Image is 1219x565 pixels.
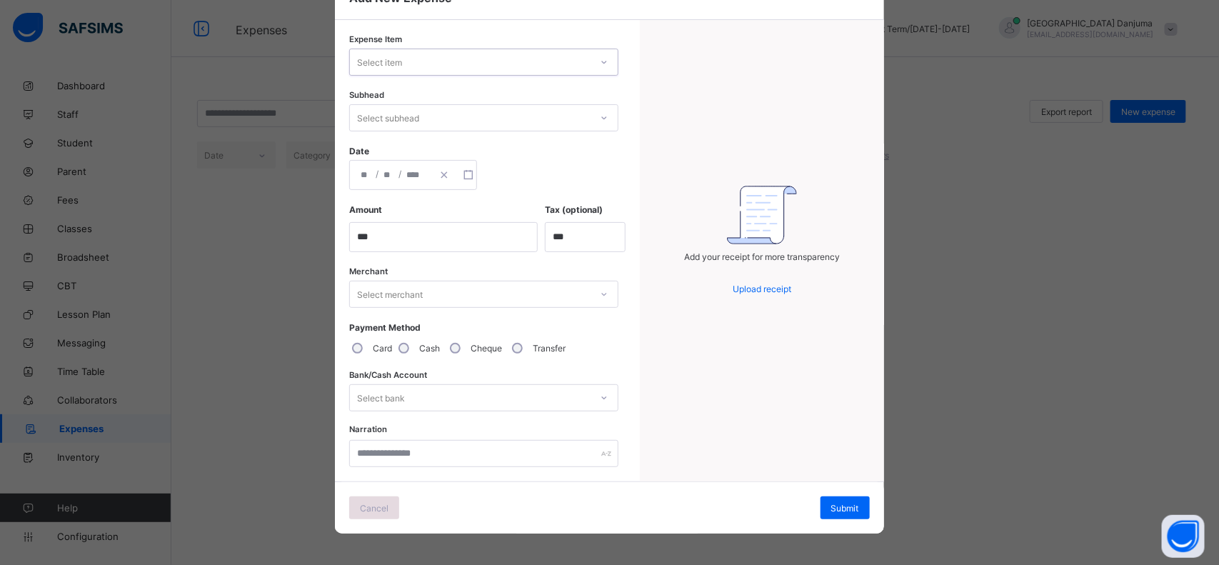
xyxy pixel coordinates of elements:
[349,204,538,215] span: Amount
[357,49,402,76] div: Select item
[374,168,380,180] span: /
[684,251,840,262] span: Add your receipt for more transparency
[349,322,618,333] span: Payment Method
[349,424,387,434] label: Narration
[733,284,791,294] span: Upload receipt
[727,186,797,244] img: delete svg
[533,343,566,354] label: Transfer
[357,384,405,411] div: Select bank
[357,281,423,308] div: Select merchant
[419,343,440,354] label: Cash
[397,168,403,180] span: /
[545,204,626,215] span: Tax (optional)
[373,343,392,354] label: Card
[349,266,388,276] span: Merchant
[349,146,369,156] span: Date
[349,90,384,100] span: Subhead
[684,186,840,316] span: delete svgAdd your receipt for more transparencyUpload receipt
[357,104,419,131] div: Select subhead
[360,503,388,514] span: Cancel
[349,370,427,380] span: Bank/Cash Account
[349,34,402,44] span: Expense Item
[1162,515,1205,558] button: Open asap
[471,343,502,354] label: Cheque
[831,503,859,514] span: Submit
